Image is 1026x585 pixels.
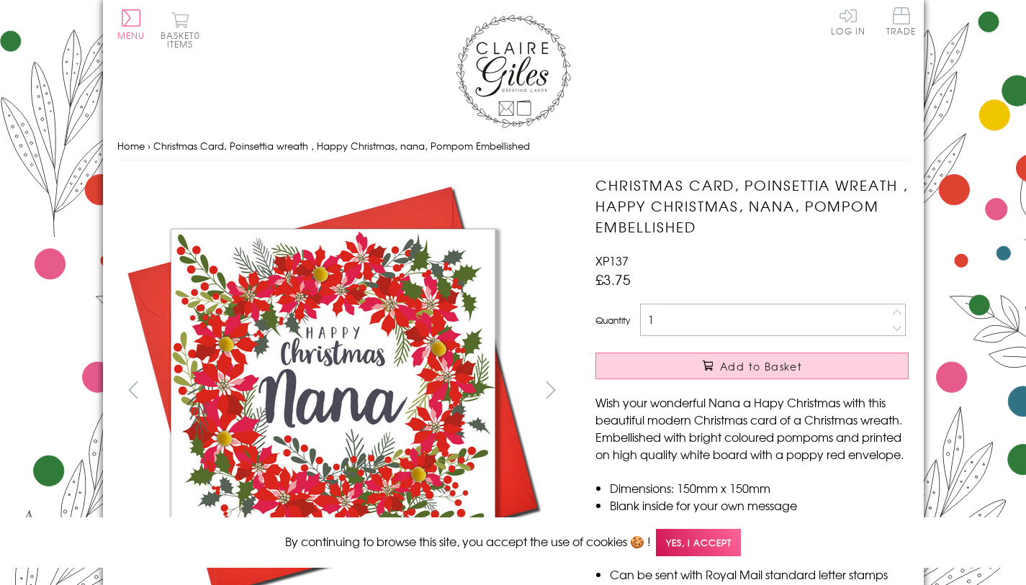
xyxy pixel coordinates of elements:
[153,139,530,153] span: Christmas Card, Poinsettia wreath , Happy Christmas, nana, Pompom Embellished
[610,479,909,496] li: Dimensions: 150mm x 150mm
[148,139,150,153] span: ›
[886,7,917,38] a: Trade
[610,496,909,514] li: Blank inside for your own message
[117,132,909,161] nav: breadcrumbs
[595,314,630,327] label: Quantity
[656,529,741,557] span: Yes, I accept
[117,29,145,42] span: Menu
[167,29,200,50] span: 0 items
[610,514,909,531] li: Printed in the U.K on quality 350gsm board
[610,566,909,583] li: Can be sent with Royal Mail standard letter stamps
[595,175,909,237] h1: Christmas Card, Poinsettia wreath , Happy Christmas, nana, Pompom Embellished
[117,9,145,40] button: Menu
[456,14,571,128] img: Claire Giles Greetings Cards
[117,139,145,153] a: Home
[886,7,917,35] span: Trade
[534,373,567,406] button: next
[595,252,629,269] span: XP137
[720,359,802,373] span: Add to Basket
[161,12,200,48] button: Basket0 items
[595,353,909,379] button: Add to Basket
[595,269,631,289] span: £3.75
[117,373,150,406] button: prev
[831,7,865,35] a: Log In
[595,394,909,463] p: Wish your wonderful Nana a Hapy Christmas with this beautiful modern Christmas card of a Christma...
